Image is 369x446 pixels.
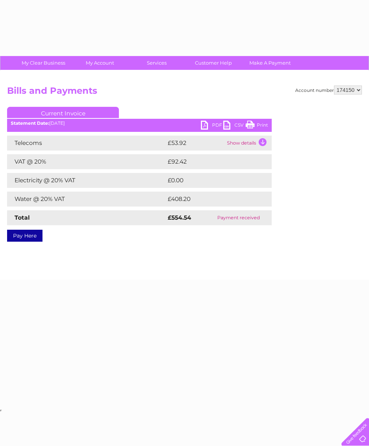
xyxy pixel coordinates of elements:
td: £92.42 [166,154,257,169]
strong: £554.54 [168,214,191,221]
a: Services [126,56,187,70]
td: Water @ 20% VAT [7,192,166,207]
td: Show details [225,136,272,151]
strong: Total [15,214,30,221]
a: PDF [201,121,223,131]
a: Current Invoice [7,107,119,118]
td: £408.20 [166,192,259,207]
a: CSV [223,121,246,131]
td: Payment received [205,210,272,225]
a: My Clear Business [13,56,74,70]
a: Customer Help [183,56,244,70]
div: [DATE] [7,121,272,126]
td: £53.92 [166,136,225,151]
a: My Account [69,56,131,70]
td: Electricity @ 20% VAT [7,173,166,188]
a: Make A Payment [239,56,301,70]
h2: Bills and Payments [7,86,362,100]
a: Pay Here [7,230,42,242]
td: VAT @ 20% [7,154,166,169]
td: Telecoms [7,136,166,151]
a: Print [246,121,268,131]
td: £0.00 [166,173,255,188]
b: Statement Date: [11,120,49,126]
div: Account number [295,86,362,95]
